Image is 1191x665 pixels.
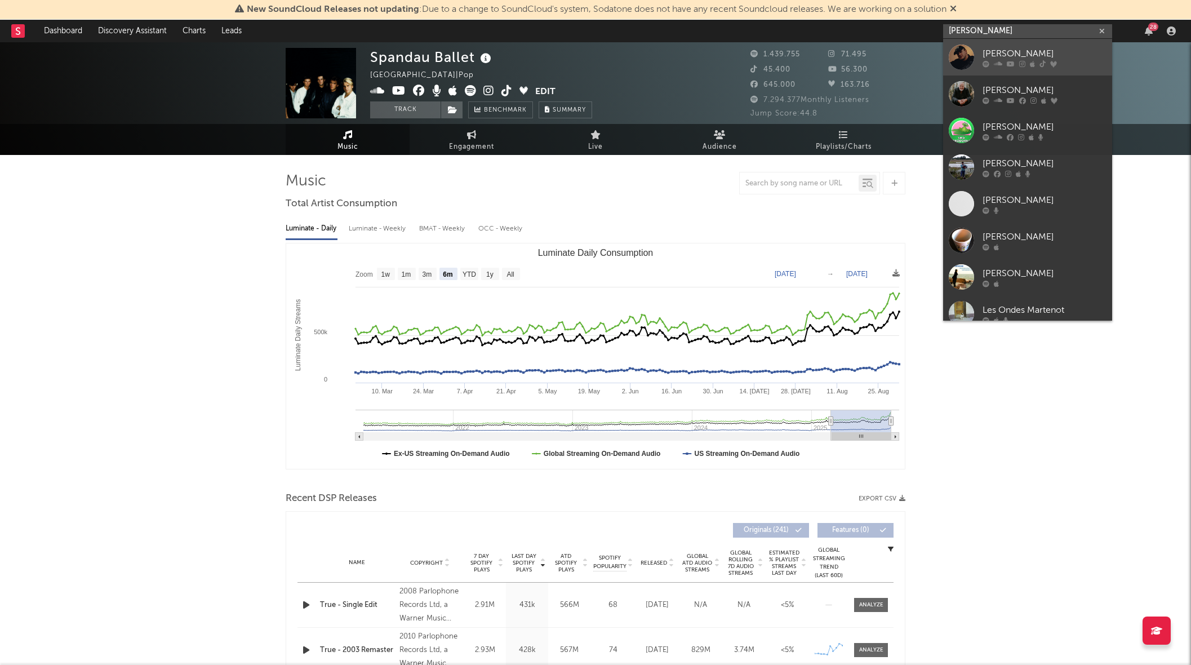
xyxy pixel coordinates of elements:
button: Track [370,101,441,118]
div: Luminate - Weekly [349,219,408,238]
a: Charts [175,20,214,42]
div: N/A [682,600,719,611]
span: Recent DSP Releases [286,492,377,506]
a: [PERSON_NAME] [943,222,1112,259]
text: 28. [DATE] [781,388,811,394]
span: Estimated % Playlist Streams Last Day [768,549,799,577]
div: [PERSON_NAME] [983,267,1106,280]
span: Playlists/Charts [816,140,872,154]
span: 7 Day Spotify Plays [466,553,496,573]
text: US Streaming On-Demand Audio [694,450,799,458]
div: Name [320,558,394,567]
div: Les Ondes Martenot [983,303,1106,317]
div: 431k [509,600,545,611]
a: Discovery Assistant [90,20,175,42]
div: [PERSON_NAME] [983,120,1106,134]
text: 25. Aug [868,388,889,394]
button: Edit [535,85,555,99]
span: Global Rolling 7D Audio Streams [725,549,756,577]
div: 28 [1148,23,1158,31]
a: [PERSON_NAME] [943,185,1112,222]
div: 829M [682,645,719,656]
span: Spotify Popularity [593,554,626,571]
div: [PERSON_NAME] [983,157,1106,170]
a: [PERSON_NAME] [943,39,1112,76]
div: [PERSON_NAME] [983,230,1106,243]
div: [PERSON_NAME] [983,47,1106,60]
span: 45.400 [750,66,790,73]
span: Copyright [410,560,443,566]
button: Export CSV [859,495,905,502]
a: True - 2003 Remaster [320,645,394,656]
span: ATD Spotify Plays [551,553,581,573]
text: 3m [423,271,432,278]
text: 30. Jun [703,388,723,394]
input: Search by song name or URL [740,179,859,188]
span: Dismiss [950,5,957,14]
a: [PERSON_NAME] [943,112,1112,149]
text: 11. Aug [826,388,847,394]
div: 2.93M [466,645,503,656]
div: [DATE] [638,600,676,611]
div: 567M [551,645,588,656]
text: 19. May [578,388,601,394]
span: Last Day Spotify Plays [509,553,539,573]
span: Live [588,140,603,154]
span: Benchmark [484,104,527,117]
div: Spandau Ballet [370,48,494,66]
span: 56.300 [828,66,868,73]
div: N/A [725,600,763,611]
span: Music [337,140,358,154]
div: OCC - Weekly [478,219,523,238]
a: Live [534,124,657,155]
span: 1.439.755 [750,51,800,58]
svg: Luminate Daily Consumption [286,243,905,469]
a: Benchmark [468,101,533,118]
span: Engagement [449,140,494,154]
a: Engagement [410,124,534,155]
text: Global Streaming On-Demand Audio [544,450,661,458]
div: 566M [551,600,588,611]
text: 14. [DATE] [740,388,770,394]
text: YTD [463,271,476,278]
text: [DATE] [775,270,796,278]
div: [PERSON_NAME] [983,83,1106,97]
span: Released [641,560,667,566]
div: [GEOGRAPHIC_DATA] | Pop [370,69,487,82]
text: 1w [381,271,390,278]
text: 21. Apr [496,388,516,394]
span: 7.294.377 Monthly Listeners [750,96,869,104]
span: Originals ( 241 ) [740,527,792,534]
text: 500k [314,329,327,335]
text: 6m [443,271,452,278]
div: Luminate - Daily [286,219,337,238]
div: 428k [509,645,545,656]
div: [PERSON_NAME] [983,193,1106,207]
span: 71.495 [828,51,866,58]
text: 2. Jun [622,388,639,394]
div: BMAT - Weekly [419,219,467,238]
div: 2008 Parlophone Records Ltd, a Warner Music Group Company [399,585,461,626]
text: Zoom [355,271,373,278]
button: Features(0) [817,523,894,538]
text: 24. Mar [413,388,434,394]
a: [PERSON_NAME] [943,149,1112,185]
text: 16. Jun [661,388,682,394]
span: 645.000 [750,81,796,88]
span: Summary [553,107,586,113]
text: Luminate Daily Streams [294,299,302,371]
span: New SoundCloud Releases not updating [247,5,419,14]
a: Audience [657,124,781,155]
a: Music [286,124,410,155]
button: Summary [539,101,592,118]
span: Audience [703,140,737,154]
text: [DATE] [846,270,868,278]
div: Global Streaming Trend (Last 60D) [812,546,846,580]
input: Search for artists [943,24,1112,38]
div: [DATE] [638,645,676,656]
span: 163.716 [828,81,870,88]
div: <5% [768,600,806,611]
text: → [827,270,834,278]
a: True - Single Edit [320,600,394,611]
